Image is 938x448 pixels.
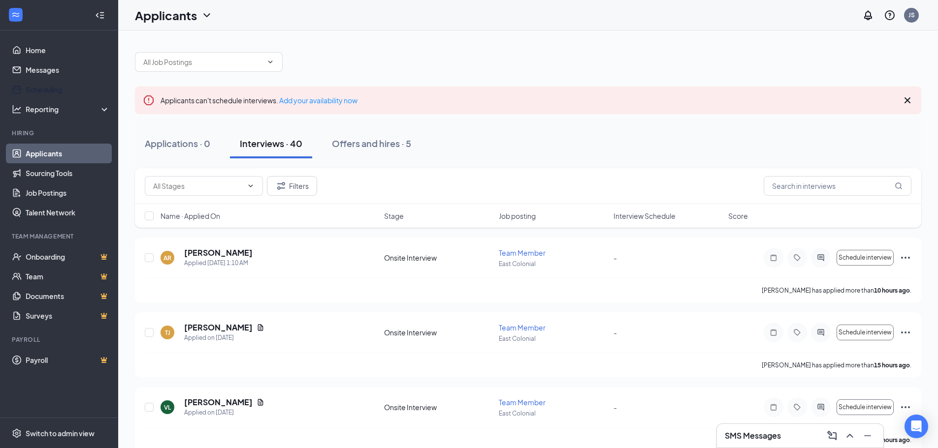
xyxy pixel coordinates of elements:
[842,428,858,444] button: ChevronUp
[26,428,95,438] div: Switch to admin view
[884,9,896,21] svg: QuestionInfo
[815,403,827,411] svg: ActiveChat
[26,144,110,163] a: Applicants
[905,415,928,438] div: Open Intercom Messenger
[384,211,404,221] span: Stage
[815,329,827,336] svg: ActiveChat
[614,328,617,337] span: -
[815,254,827,262] svg: ActiveChat
[26,183,110,203] a: Job Postings
[826,430,838,442] svg: ComposeMessage
[839,329,892,336] span: Schedule interview
[184,322,253,333] h5: [PERSON_NAME]
[499,248,546,257] span: Team Member
[764,176,911,196] input: Search in interviews
[874,436,910,444] b: 17 hours ago
[499,260,608,268] p: East Colonial
[908,11,915,19] div: JS
[164,403,171,412] div: VL
[874,361,910,369] b: 15 hours ago
[499,409,608,418] p: East Colonial
[161,96,357,105] span: Applicants can't schedule interviews.
[12,129,108,137] div: Hiring
[257,324,264,331] svg: Document
[184,258,253,268] div: Applied [DATE] 1:10 AM
[26,286,110,306] a: DocumentsCrown
[895,182,903,190] svg: MagnifyingGlass
[161,211,220,221] span: Name · Applied On
[900,327,911,338] svg: Ellipses
[135,7,197,24] h1: Applicants
[279,96,357,105] a: Add your availability now
[12,232,108,240] div: Team Management
[902,94,913,106] svg: Cross
[275,180,287,192] svg: Filter
[762,286,911,295] p: [PERSON_NAME] has applied more than .
[384,328,493,337] div: Onsite Interview
[95,10,105,20] svg: Collapse
[384,253,493,263] div: Onsite Interview
[499,334,608,343] p: East Colonial
[247,182,255,190] svg: ChevronDown
[384,402,493,412] div: Onsite Interview
[165,329,170,337] div: TJ
[499,323,546,332] span: Team Member
[145,137,210,149] div: Applications · 0
[860,428,875,444] button: Minimize
[184,408,264,418] div: Applied on [DATE]
[12,335,108,344] div: Payroll
[839,254,892,261] span: Schedule interview
[728,211,748,221] span: Score
[153,180,243,191] input: All Stages
[839,404,892,411] span: Schedule interview
[26,163,110,183] a: Sourcing Tools
[26,203,110,222] a: Talent Network
[768,403,779,411] svg: Note
[499,398,546,407] span: Team Member
[762,361,911,369] p: [PERSON_NAME] has applied more than .
[614,211,676,221] span: Interview Schedule
[240,137,302,149] div: Interviews · 40
[768,254,779,262] svg: Note
[837,250,894,266] button: Schedule interview
[862,430,873,442] svg: Minimize
[900,252,911,264] svg: Ellipses
[26,80,110,99] a: Scheduling
[862,9,874,21] svg: Notifications
[332,137,411,149] div: Offers and hires · 5
[26,350,110,370] a: PayrollCrown
[791,254,803,262] svg: Tag
[163,254,171,262] div: AR
[844,430,856,442] svg: ChevronUp
[184,397,253,408] h5: [PERSON_NAME]
[614,253,617,262] span: -
[874,287,910,294] b: 10 hours ago
[266,58,274,66] svg: ChevronDown
[143,94,155,106] svg: Error
[791,403,803,411] svg: Tag
[725,430,781,441] h3: SMS Messages
[26,267,110,286] a: TeamCrown
[614,403,617,412] span: -
[11,10,21,20] svg: WorkstreamLogo
[12,428,22,438] svg: Settings
[837,325,894,340] button: Schedule interview
[499,211,536,221] span: Job posting
[26,40,110,60] a: Home
[26,60,110,80] a: Messages
[900,401,911,413] svg: Ellipses
[201,9,213,21] svg: ChevronDown
[12,104,22,114] svg: Analysis
[837,399,894,415] button: Schedule interview
[26,306,110,326] a: SurveysCrown
[824,428,840,444] button: ComposeMessage
[768,329,779,336] svg: Note
[257,398,264,406] svg: Document
[26,104,110,114] div: Reporting
[143,57,262,67] input: All Job Postings
[184,333,264,343] div: Applied on [DATE]
[184,247,253,258] h5: [PERSON_NAME]
[791,329,803,336] svg: Tag
[267,176,317,196] button: Filter Filters
[26,247,110,267] a: OnboardingCrown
